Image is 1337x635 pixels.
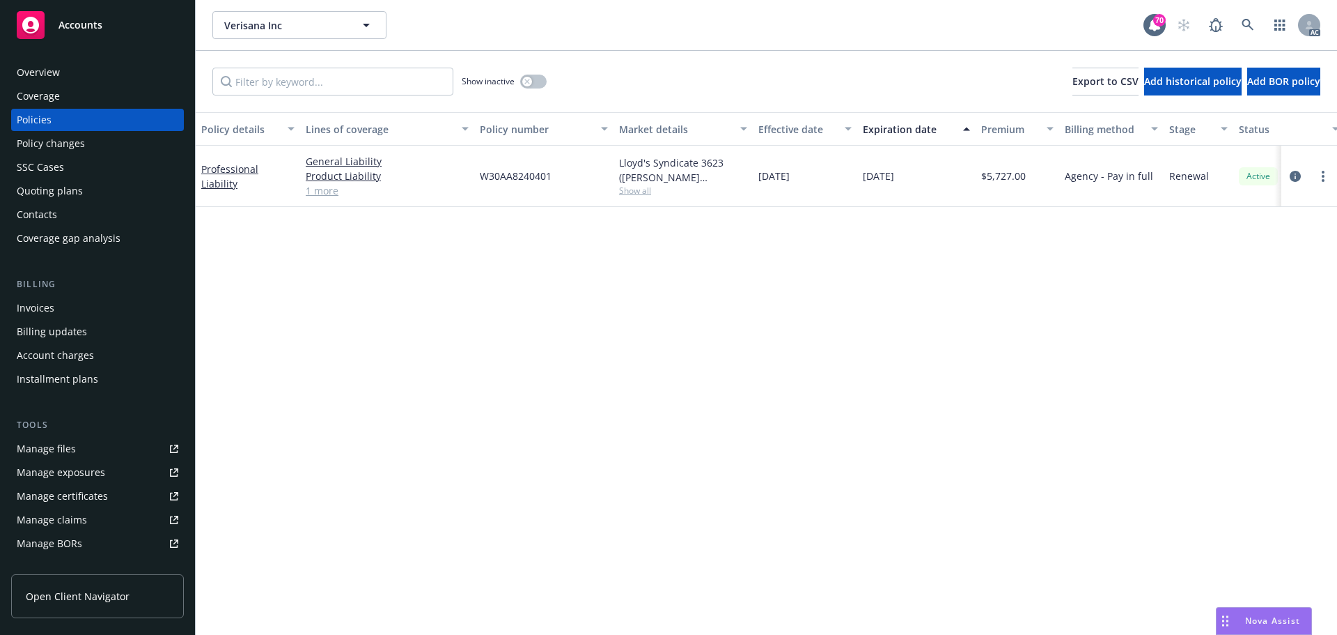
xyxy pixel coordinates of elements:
[1202,11,1230,39] a: Report a Bug
[306,169,469,183] a: Product Liability
[300,112,474,146] button: Lines of coverage
[976,112,1059,146] button: Premium
[11,61,184,84] a: Overview
[306,154,469,169] a: General Liability
[26,589,130,604] span: Open Client Navigator
[17,509,87,531] div: Manage claims
[11,297,184,319] a: Invoices
[58,20,102,31] span: Accounts
[1065,169,1153,183] span: Agency - Pay in full
[11,438,184,460] a: Manage files
[11,180,184,202] a: Quoting plans
[17,556,123,579] div: Summary of insurance
[11,556,184,579] a: Summary of insurance
[11,85,184,107] a: Coverage
[1287,168,1304,185] a: circleInformation
[1216,607,1312,635] button: Nova Assist
[981,169,1026,183] span: $5,727.00
[17,368,98,390] div: Installment plans
[17,109,52,131] div: Policies
[1170,11,1198,39] a: Start snowing
[758,122,836,137] div: Effective date
[212,68,453,95] input: Filter by keyword...
[619,155,747,185] div: Lloyd's Syndicate 3623 ([PERSON_NAME] [PERSON_NAME] Limited), [PERSON_NAME] Group, CRC Group
[17,132,85,155] div: Policy changes
[1059,112,1164,146] button: Billing method
[11,461,184,484] a: Manage exposures
[17,533,82,555] div: Manage BORs
[1239,122,1324,137] div: Status
[17,180,83,202] div: Quoting plans
[17,321,87,343] div: Billing updates
[17,438,76,460] div: Manage files
[1247,75,1320,88] span: Add BOR policy
[11,277,184,291] div: Billing
[1244,170,1272,183] span: Active
[11,485,184,507] a: Manage certificates
[11,132,184,155] a: Policy changes
[11,509,184,531] a: Manage claims
[1247,68,1320,95] button: Add BOR policy
[17,61,60,84] div: Overview
[11,533,184,555] a: Manage BORs
[1217,608,1234,634] div: Drag to move
[1266,11,1294,39] a: Switch app
[17,156,64,178] div: SSC Cases
[1144,75,1242,88] span: Add historical policy
[1072,75,1139,88] span: Export to CSV
[1164,112,1233,146] button: Stage
[11,321,184,343] a: Billing updates
[758,169,790,183] span: [DATE]
[613,112,753,146] button: Market details
[17,227,120,250] div: Coverage gap analysis
[1144,68,1242,95] button: Add historical policy
[863,169,894,183] span: [DATE]
[11,418,184,432] div: Tools
[480,169,552,183] span: W30AA8240401
[11,344,184,367] a: Account charges
[857,112,976,146] button: Expiration date
[224,18,345,33] span: Verisana Inc
[981,122,1038,137] div: Premium
[1234,11,1262,39] a: Search
[201,162,258,190] a: Professional Liability
[212,11,386,39] button: Verisana Inc
[1169,122,1212,137] div: Stage
[1065,122,1143,137] div: Billing method
[201,122,279,137] div: Policy details
[753,112,857,146] button: Effective date
[11,368,184,390] a: Installment plans
[462,75,515,87] span: Show inactive
[17,85,60,107] div: Coverage
[619,122,732,137] div: Market details
[11,227,184,250] a: Coverage gap analysis
[1153,13,1166,26] div: 70
[1169,169,1209,183] span: Renewal
[17,344,94,367] div: Account charges
[11,109,184,131] a: Policies
[17,485,108,507] div: Manage certificates
[306,183,469,198] a: 1 more
[17,461,105,484] div: Manage exposures
[306,122,453,137] div: Lines of coverage
[17,297,54,319] div: Invoices
[11,204,184,226] a: Contacts
[1315,168,1331,185] a: more
[11,6,184,45] a: Accounts
[474,112,613,146] button: Policy number
[17,204,57,226] div: Contacts
[11,156,184,178] a: SSC Cases
[863,122,955,137] div: Expiration date
[196,112,300,146] button: Policy details
[1245,615,1300,627] span: Nova Assist
[1072,68,1139,95] button: Export to CSV
[619,185,747,197] span: Show all
[480,122,593,137] div: Policy number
